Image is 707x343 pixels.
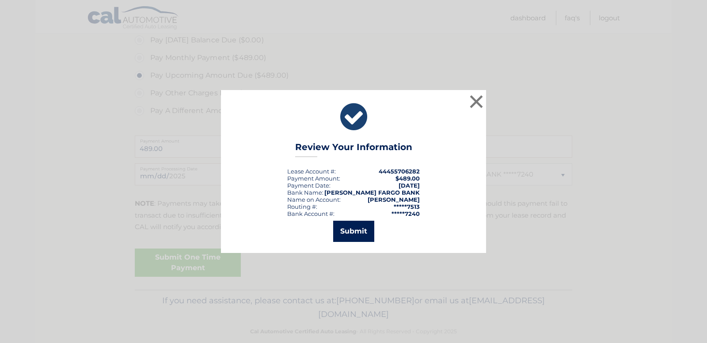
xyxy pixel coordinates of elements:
[287,182,331,189] div: :
[368,196,420,203] strong: [PERSON_NAME]
[287,196,341,203] div: Name on Account:
[287,175,340,182] div: Payment Amount:
[395,175,420,182] span: $489.00
[379,168,420,175] strong: 44455706282
[333,221,374,242] button: Submit
[287,189,323,196] div: Bank Name:
[287,210,334,217] div: Bank Account #:
[287,168,336,175] div: Lease Account #:
[287,203,317,210] div: Routing #:
[295,142,412,157] h3: Review Your Information
[399,182,420,189] span: [DATE]
[287,182,329,189] span: Payment Date
[324,189,420,196] strong: [PERSON_NAME] FARGO BANK
[468,93,485,110] button: ×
